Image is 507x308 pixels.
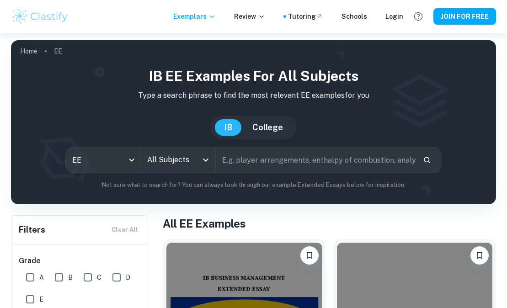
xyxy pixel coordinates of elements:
[97,272,101,282] span: C
[163,215,496,232] h1: All EE Examples
[18,66,489,86] h1: IB EE examples for all subjects
[470,246,489,265] button: Please log in to bookmark exemplars
[66,147,140,173] div: EE
[199,154,212,166] button: Open
[342,11,367,21] a: Schools
[385,11,403,21] a: Login
[54,46,62,56] p: EE
[39,294,43,304] span: E
[300,246,319,265] button: Please log in to bookmark exemplars
[433,8,496,25] button: JOIN FOR FREE
[11,7,69,26] img: Clastify logo
[20,45,37,58] a: Home
[215,119,241,136] button: IB
[11,40,496,204] img: profile cover
[68,272,73,282] span: B
[288,11,323,21] a: Tutoring
[173,11,216,21] p: Exemplars
[18,90,489,101] p: Type a search phrase to find the most relevant EE examples for you
[234,11,265,21] p: Review
[39,272,44,282] span: A
[19,255,141,266] h6: Grade
[18,181,489,190] p: Not sure what to search for? You can always look through our example Extended Essays below for in...
[216,147,416,173] input: E.g. player arrangements, enthalpy of combustion, analysis of a big city...
[19,223,45,236] h6: Filters
[126,272,130,282] span: D
[419,152,435,168] button: Search
[243,119,292,136] button: College
[411,9,426,24] button: Help and Feedback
